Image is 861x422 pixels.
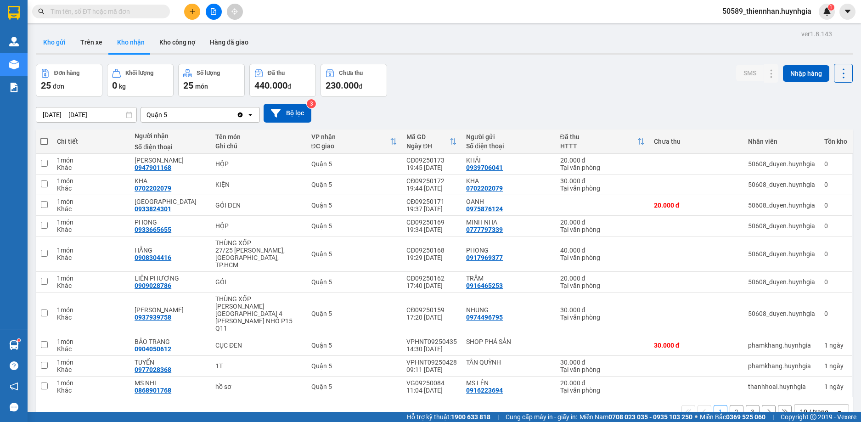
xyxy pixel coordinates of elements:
div: Người nhận [135,132,206,140]
div: 17:40 [DATE] [406,282,457,289]
div: 50608_duyen.huynhgia [748,222,815,230]
div: 0904050612 [135,345,171,353]
div: Tại văn phòng [560,387,645,394]
div: 50608_duyen.huynhgia [748,181,815,188]
div: MINH NHA [466,219,551,226]
div: 1 món [57,338,125,345]
div: 30.000 đ [654,342,739,349]
input: Select a date range. [36,107,136,122]
span: 1 [829,4,833,11]
div: 30.000 đ [560,177,645,185]
img: logo-vxr [8,6,20,20]
div: 1 món [57,198,125,205]
div: 1 [824,342,847,349]
div: 0 [824,160,847,168]
div: 20.000 đ [560,275,645,282]
button: Số lượng25món [178,64,245,97]
div: 27/25 Nguyễn Văn Săng, Phường Tân Sơn Nhì, TP.HCM [215,247,302,269]
div: 50608_duyen.huynhgia [748,250,815,258]
button: Kho nhận [110,31,152,53]
div: 19:29 [DATE] [406,254,457,261]
span: | [772,412,774,422]
span: message [10,403,18,411]
button: plus [184,4,200,20]
div: phamkhang.huynhgia [748,342,815,349]
button: aim [227,4,243,20]
img: warehouse-icon [9,37,19,46]
div: MS LÊN [466,379,551,387]
div: Tên món [215,133,302,141]
div: Ghi chú [215,142,302,150]
div: PHONG [135,219,206,226]
div: CHUNG CƯ PHÚ THỌ LÔ 4 NGUYỄN THỊ NHỎ P15 Q11 [215,303,302,332]
div: Khác [57,282,125,289]
input: Tìm tên, số ĐT hoặc mã đơn [51,6,159,17]
div: 09:11 [DATE] [406,366,457,373]
div: LIÊN PHƯƠNG [135,275,206,282]
div: 20.000 đ [560,157,645,164]
div: Khác [57,254,125,261]
div: HỘP [215,222,302,230]
div: VP nhận [311,133,390,141]
div: Chưa thu [339,70,363,76]
div: KHA [135,177,206,185]
div: Đơn hàng [54,70,79,76]
div: Quận 5 [311,222,398,230]
div: Tại văn phòng [560,282,645,289]
th: Toggle SortBy [307,129,402,154]
div: 0933824301 [135,205,171,213]
span: notification [10,382,18,391]
div: Khác [57,387,125,394]
svg: open [247,111,254,118]
button: Kho gửi [36,31,73,53]
div: Tại văn phòng [560,314,645,321]
button: Đã thu440.000đ [249,64,316,97]
div: GÓI ĐEN [215,202,302,209]
span: search [38,8,45,15]
div: 19:37 [DATE] [406,205,457,213]
div: ĐC giao [311,142,390,150]
div: 11:04 [DATE] [406,387,457,394]
div: thanhhoai.huynhgia [748,383,815,390]
div: Tại văn phòng [560,366,645,373]
div: Đã thu [268,70,285,76]
div: CĐ09250168 [406,247,457,254]
div: 50608_duyen.huynhgia [748,202,815,209]
div: Tại văn phòng [560,254,645,261]
div: Khác [57,314,125,321]
div: 0 [824,202,847,209]
div: Số điện thoại [135,143,206,151]
div: KIM PHƯƠNG [135,157,206,164]
sup: 1 [17,339,20,342]
div: CĐ09250172 [406,177,457,185]
div: CĐ09250162 [406,275,457,282]
svg: Clear value [236,111,244,118]
div: Khác [57,226,125,233]
strong: 1900 633 818 [451,413,490,421]
button: Bộ lọc [264,104,311,123]
div: CĐ09250169 [406,219,457,226]
div: Quận 5 [311,278,398,286]
div: 50608_duyen.huynhgia [748,278,815,286]
span: 0 [112,80,117,91]
div: GÓI [215,278,302,286]
div: 40.000 đ [560,247,645,254]
button: Kho công nợ [152,31,203,53]
span: | [497,412,499,422]
div: NHUNG [466,306,551,314]
button: 3 [746,405,760,419]
button: Trên xe [73,31,110,53]
div: 1 món [57,247,125,254]
div: Khác [57,366,125,373]
div: 1 [824,362,847,370]
div: KHA [466,177,551,185]
div: 1 món [57,177,125,185]
span: question-circle [10,361,18,370]
div: Khác [57,205,125,213]
button: caret-down [839,4,855,20]
div: phamkhang.huynhgia [748,362,815,370]
button: file-add [206,4,222,20]
span: Miền Bắc [700,412,765,422]
img: solution-icon [9,83,19,92]
div: 0947901168 [135,164,171,171]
